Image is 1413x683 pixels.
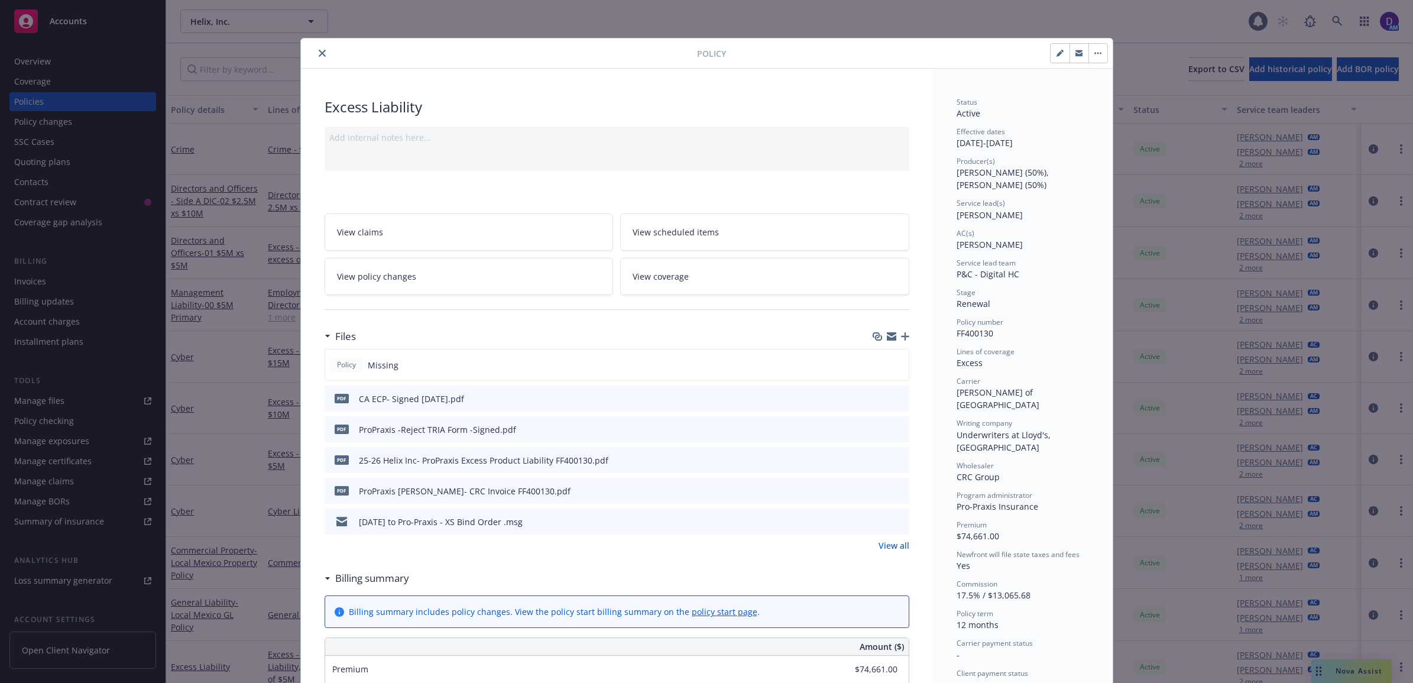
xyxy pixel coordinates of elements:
[957,471,1000,483] span: CRC Group
[620,213,909,251] a: View scheduled items
[337,226,383,238] span: View claims
[957,668,1028,678] span: Client payment status
[957,429,1053,453] span: Underwriters at Lloyd's, [GEOGRAPHIC_DATA]
[325,97,909,117] div: Excess Liability
[957,357,1089,369] div: Excess
[957,387,1039,410] span: [PERSON_NAME] of [GEOGRAPHIC_DATA]
[957,239,1023,250] span: [PERSON_NAME]
[957,347,1015,357] span: Lines of coverage
[697,47,726,60] span: Policy
[957,328,993,339] span: FF400130
[325,571,409,586] div: Billing summary
[957,490,1032,500] span: Program administrator
[957,258,1016,268] span: Service lead team
[957,638,1033,648] span: Carrier payment status
[894,485,905,497] button: preview file
[957,608,993,619] span: Policy term
[957,619,999,630] span: 12 months
[875,454,884,467] button: download file
[335,425,349,433] span: pdf
[957,376,980,386] span: Carrier
[633,226,719,238] span: View scheduled items
[957,167,1051,190] span: [PERSON_NAME] (50%), [PERSON_NAME] (50%)
[894,393,905,405] button: preview file
[368,359,398,371] span: Missing
[957,418,1012,428] span: Writing company
[359,454,608,467] div: 25-26 Helix Inc- ProPraxis Excess Product Liability FF400130.pdf
[957,127,1005,137] span: Effective dates
[325,258,614,295] a: View policy changes
[875,423,884,436] button: download file
[359,485,571,497] div: ProPraxis [PERSON_NAME]- CRC Invoice FF400130.pdf
[349,606,760,618] div: Billing summary includes policy changes. View the policy start billing summary on the .
[325,329,356,344] div: Files
[875,516,884,528] button: download file
[315,46,329,60] button: close
[957,108,980,119] span: Active
[359,393,464,405] div: CA ECP- Signed [DATE].pdf
[620,258,909,295] a: View coverage
[875,393,884,405] button: download file
[957,530,999,542] span: $74,661.00
[325,213,614,251] a: View claims
[957,97,977,107] span: Status
[329,131,905,144] div: Add internal notes here...
[957,209,1023,221] span: [PERSON_NAME]
[335,486,349,495] span: pdf
[633,270,689,283] span: View coverage
[957,549,1080,559] span: Newfront will file state taxes and fees
[335,394,349,403] span: pdf
[875,485,884,497] button: download file
[957,579,997,589] span: Commission
[359,423,516,436] div: ProPraxis -Reject TRIA Form -Signed.pdf
[692,606,757,617] a: policy start page
[957,228,974,238] span: AC(s)
[957,649,960,661] span: -
[957,287,976,297] span: Stage
[332,663,368,675] span: Premium
[957,268,1019,280] span: P&C - Digital HC
[957,590,1030,601] span: 17.5% / $13,065.68
[359,516,523,528] div: [DATE] to Pro-Praxis - XS Bind Order .msg
[957,501,1038,512] span: Pro-Praxis Insurance
[894,423,905,436] button: preview file
[894,454,905,467] button: preview file
[957,560,970,571] span: Yes
[957,461,994,471] span: Wholesaler
[957,298,990,309] span: Renewal
[335,455,349,464] span: pdf
[957,520,987,530] span: Premium
[335,360,358,370] span: Policy
[957,198,1005,208] span: Service lead(s)
[860,640,904,653] span: Amount ($)
[335,329,356,344] h3: Files
[957,156,995,166] span: Producer(s)
[828,661,905,678] input: 0.00
[337,270,416,283] span: View policy changes
[894,516,905,528] button: preview file
[335,571,409,586] h3: Billing summary
[957,317,1003,327] span: Policy number
[957,127,1089,149] div: [DATE] - [DATE]
[879,539,909,552] a: View all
